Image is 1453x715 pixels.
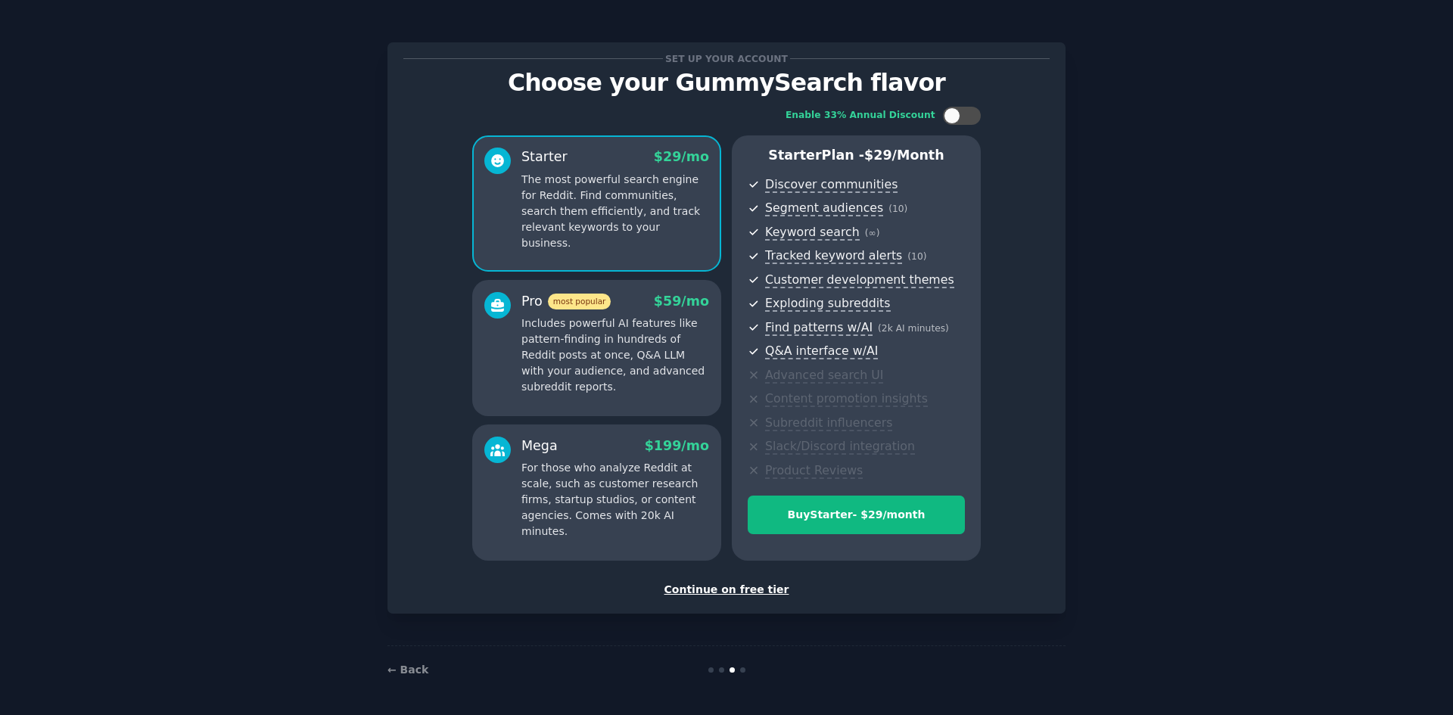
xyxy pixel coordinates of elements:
[748,146,965,165] p: Starter Plan -
[521,292,611,311] div: Pro
[403,70,1050,96] p: Choose your GummySearch flavor
[888,204,907,214] span: ( 10 )
[765,320,873,336] span: Find patterns w/AI
[786,109,935,123] div: Enable 33% Annual Discount
[748,496,965,534] button: BuyStarter- $29/month
[654,149,709,164] span: $ 29 /mo
[663,51,791,67] span: Set up your account
[765,177,898,193] span: Discover communities
[403,582,1050,598] div: Continue on free tier
[521,172,709,251] p: The most powerful search engine for Reddit. Find communities, search them efficiently, and track ...
[765,248,902,264] span: Tracked keyword alerts
[864,148,944,163] span: $ 29 /month
[387,664,428,676] a: ← Back
[765,272,954,288] span: Customer development themes
[521,437,558,455] div: Mega
[765,463,863,479] span: Product Reviews
[654,294,709,309] span: $ 59 /mo
[748,507,964,523] div: Buy Starter - $ 29 /month
[907,251,926,262] span: ( 10 )
[521,148,568,166] div: Starter
[765,296,890,312] span: Exploding subreddits
[765,201,883,216] span: Segment audiences
[765,391,928,407] span: Content promotion insights
[765,225,860,241] span: Keyword search
[878,323,949,334] span: ( 2k AI minutes )
[765,439,915,455] span: Slack/Discord integration
[765,415,892,431] span: Subreddit influencers
[521,316,709,395] p: Includes powerful AI features like pattern-finding in hundreds of Reddit posts at once, Q&A LLM w...
[645,438,709,453] span: $ 199 /mo
[765,368,883,384] span: Advanced search UI
[865,228,880,238] span: ( ∞ )
[548,294,611,309] span: most popular
[765,344,878,359] span: Q&A interface w/AI
[521,460,709,539] p: For those who analyze Reddit at scale, such as customer research firms, startup studios, or conte...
